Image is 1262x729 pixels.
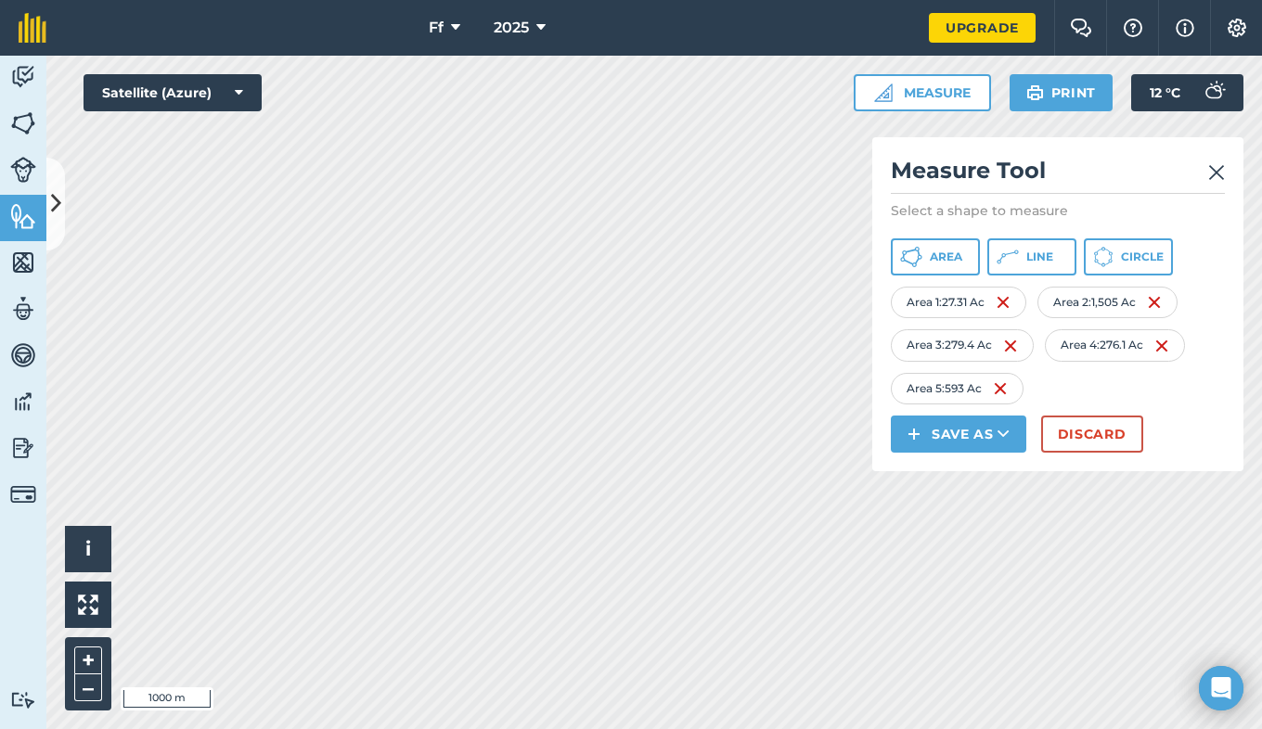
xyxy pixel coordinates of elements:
[1199,666,1243,710] div: Open Intercom Messenger
[1037,287,1178,318] div: Area 2 : 1,505 Ac
[874,83,893,102] img: Ruler icon
[85,537,91,560] span: i
[993,377,1008,400] img: svg+xml;base64,PHN2ZyB4bWxucz0iaHR0cDovL3d3dy53My5vcmcvMjAwMC9zdmciIHdpZHRoPSIxNiIgaGVpZ2h0PSIyNC...
[494,17,529,39] span: 2025
[891,329,1034,361] div: Area 3 : 279.4 Ac
[1041,416,1143,453] button: Discard
[929,13,1036,43] a: Upgrade
[891,416,1026,453] button: Save as
[1003,335,1018,357] img: svg+xml;base64,PHN2ZyB4bWxucz0iaHR0cDovL3d3dy53My5vcmcvMjAwMC9zdmciIHdpZHRoPSIxNiIgaGVpZ2h0PSIyNC...
[1122,19,1144,37] img: A question mark icon
[10,63,36,91] img: svg+xml;base64,PD94bWwgdmVyc2lvbj0iMS4wIiBlbmNvZGluZz0idXRmLTgiPz4KPCEtLSBHZW5lcmF0b3I6IEFkb2JlIE...
[65,526,111,572] button: i
[10,388,36,416] img: svg+xml;base64,PD94bWwgdmVyc2lvbj0iMS4wIiBlbmNvZGluZz0idXRmLTgiPz4KPCEtLSBHZW5lcmF0b3I6IEFkb2JlIE...
[10,249,36,276] img: svg+xml;base64,PHN2ZyB4bWxucz0iaHR0cDovL3d3dy53My5vcmcvMjAwMC9zdmciIHdpZHRoPSI1NiIgaGVpZ2h0PSI2MC...
[1208,161,1225,184] img: svg+xml;base64,PHN2ZyB4bWxucz0iaHR0cDovL3d3dy53My5vcmcvMjAwMC9zdmciIHdpZHRoPSIyMiIgaGVpZ2h0PSIzMC...
[10,202,36,230] img: svg+xml;base64,PHN2ZyB4bWxucz0iaHR0cDovL3d3dy53My5vcmcvMjAwMC9zdmciIHdpZHRoPSI1NiIgaGVpZ2h0PSI2MC...
[996,291,1011,313] img: svg+xml;base64,PHN2ZyB4bWxucz0iaHR0cDovL3d3dy53My5vcmcvMjAwMC9zdmciIHdpZHRoPSIxNiIgaGVpZ2h0PSIyNC...
[1121,249,1164,264] span: Circle
[19,13,46,43] img: fieldmargin Logo
[891,238,980,275] button: Area
[74,646,102,674] button: +
[1026,249,1053,264] span: Line
[1084,238,1173,275] button: Circle
[1010,74,1114,111] button: Print
[1176,17,1194,39] img: svg+xml;base64,PHN2ZyB4bWxucz0iaHR0cDovL3d3dy53My5vcmcvMjAwMC9zdmciIHdpZHRoPSIxNyIgaGVpZ2h0PSIxNy...
[854,74,991,111] button: Measure
[429,17,444,39] span: Ff
[74,674,102,701] button: –
[930,249,962,264] span: Area
[10,434,36,462] img: svg+xml;base64,PD94bWwgdmVyc2lvbj0iMS4wIiBlbmNvZGluZz0idXRmLTgiPz4KPCEtLSBHZW5lcmF0b3I6IEFkb2JlIE...
[891,373,1024,404] div: Area 5 : 593 Ac
[1070,19,1092,37] img: Two speech bubbles overlapping with the left bubble in the forefront
[10,691,36,709] img: svg+xml;base64,PD94bWwgdmVyc2lvbj0iMS4wIiBlbmNvZGluZz0idXRmLTgiPz4KPCEtLSBHZW5lcmF0b3I6IEFkb2JlIE...
[908,423,921,445] img: svg+xml;base64,PHN2ZyB4bWxucz0iaHR0cDovL3d3dy53My5vcmcvMjAwMC9zdmciIHdpZHRoPSIxNCIgaGVpZ2h0PSIyNC...
[1026,82,1044,104] img: svg+xml;base64,PHN2ZyB4bWxucz0iaHR0cDovL3d3dy53My5vcmcvMjAwMC9zdmciIHdpZHRoPSIxOSIgaGVpZ2h0PSIyNC...
[1150,74,1180,111] span: 12 ° C
[891,287,1026,318] div: Area 1 : 27.31 Ac
[10,109,36,137] img: svg+xml;base64,PHN2ZyB4bWxucz0iaHR0cDovL3d3dy53My5vcmcvMjAwMC9zdmciIHdpZHRoPSI1NiIgaGVpZ2h0PSI2MC...
[987,238,1076,275] button: Line
[891,201,1225,220] p: Select a shape to measure
[1131,74,1243,111] button: 12 °C
[1226,19,1248,37] img: A cog icon
[1147,291,1162,313] img: svg+xml;base64,PHN2ZyB4bWxucz0iaHR0cDovL3d3dy53My5vcmcvMjAwMC9zdmciIHdpZHRoPSIxNiIgaGVpZ2h0PSIyNC...
[10,481,36,507] img: svg+xml;base64,PD94bWwgdmVyc2lvbj0iMS4wIiBlbmNvZGluZz0idXRmLTgiPz4KPCEtLSBHZW5lcmF0b3I6IEFkb2JlIE...
[78,595,98,615] img: Four arrows, one pointing top left, one top right, one bottom right and the last bottom left
[1195,74,1232,111] img: svg+xml;base64,PD94bWwgdmVyc2lvbj0iMS4wIiBlbmNvZGluZz0idXRmLTgiPz4KPCEtLSBHZW5lcmF0b3I6IEFkb2JlIE...
[10,157,36,183] img: svg+xml;base64,PD94bWwgdmVyc2lvbj0iMS4wIiBlbmNvZGluZz0idXRmLTgiPz4KPCEtLSBHZW5lcmF0b3I6IEFkb2JlIE...
[1154,335,1169,357] img: svg+xml;base64,PHN2ZyB4bWxucz0iaHR0cDovL3d3dy53My5vcmcvMjAwMC9zdmciIHdpZHRoPSIxNiIgaGVpZ2h0PSIyNC...
[1045,329,1185,361] div: Area 4 : 276.1 Ac
[891,156,1225,194] h2: Measure Tool
[84,74,262,111] button: Satellite (Azure)
[10,295,36,323] img: svg+xml;base64,PD94bWwgdmVyc2lvbj0iMS4wIiBlbmNvZGluZz0idXRmLTgiPz4KPCEtLSBHZW5lcmF0b3I6IEFkb2JlIE...
[10,341,36,369] img: svg+xml;base64,PD94bWwgdmVyc2lvbj0iMS4wIiBlbmNvZGluZz0idXRmLTgiPz4KPCEtLSBHZW5lcmF0b3I6IEFkb2JlIE...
